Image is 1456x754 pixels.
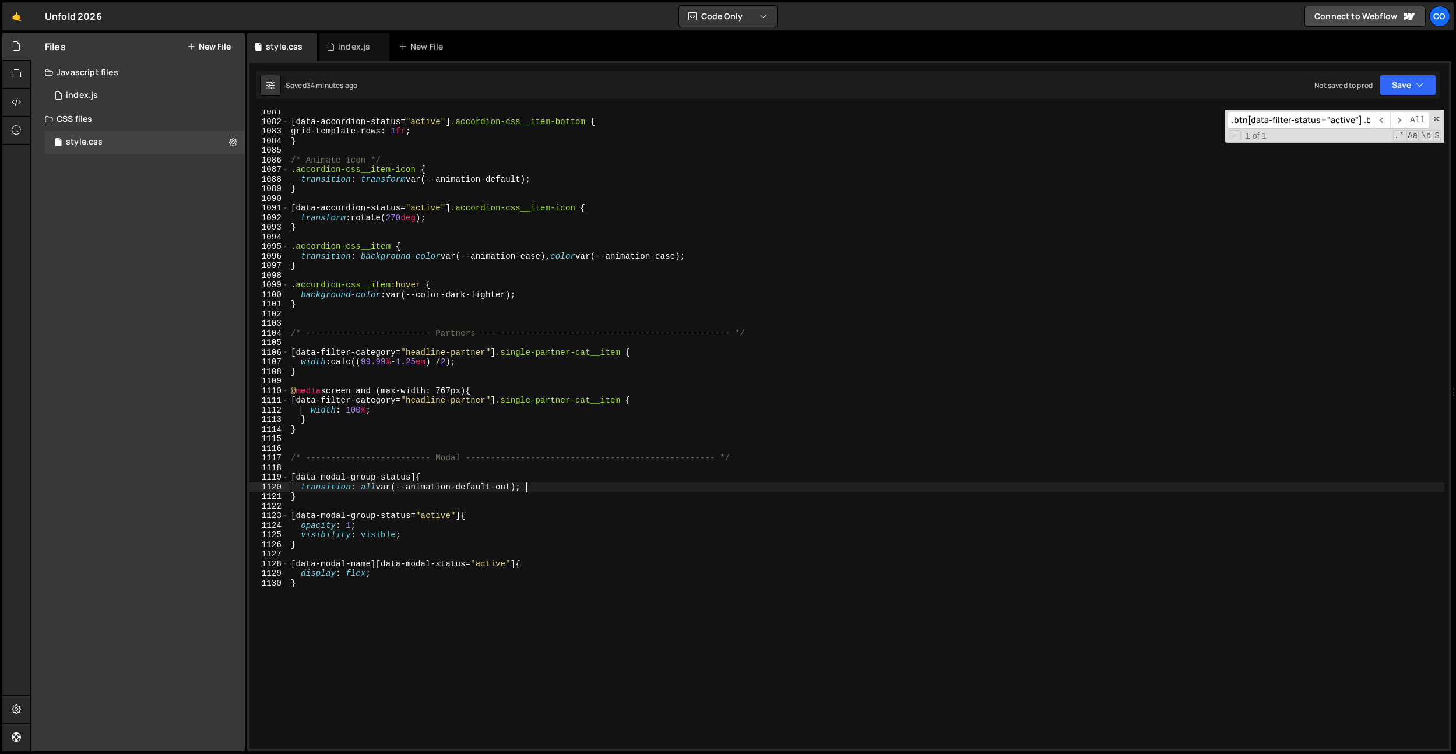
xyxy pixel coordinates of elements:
[1433,130,1441,142] span: Search In Selection
[249,425,289,435] div: 1114
[2,2,31,30] a: 🤙
[249,175,289,185] div: 1088
[249,213,289,223] div: 1092
[249,540,289,550] div: 1126
[307,80,357,90] div: 34 minutes ago
[1380,75,1436,96] button: Save
[249,329,289,339] div: 1104
[31,61,245,84] div: Javascript files
[249,530,289,540] div: 1125
[249,126,289,136] div: 1083
[1241,131,1271,141] span: 1 of 1
[249,319,289,329] div: 1103
[66,137,103,147] div: style.css
[249,463,289,473] div: 1118
[249,146,289,156] div: 1085
[249,136,289,146] div: 1084
[249,376,289,386] div: 1109
[1228,112,1374,129] input: Search for
[249,434,289,444] div: 1115
[1314,80,1373,90] div: Not saved to prod
[1393,130,1405,142] span: RegExp Search
[31,107,245,131] div: CSS files
[249,184,289,194] div: 1089
[249,386,289,396] div: 1110
[249,252,289,262] div: 1096
[249,406,289,415] div: 1112
[249,444,289,454] div: 1116
[249,232,289,242] div: 1094
[1406,112,1429,129] span: Alt-Enter
[66,90,98,101] div: index.js
[249,492,289,502] div: 1121
[187,42,231,51] button: New File
[249,453,289,463] div: 1117
[1304,6,1426,27] a: Connect to Webflow
[249,502,289,512] div: 1122
[1229,130,1241,141] span: Toggle Replace mode
[249,290,289,300] div: 1100
[249,223,289,232] div: 1093
[249,261,289,271] div: 1097
[399,41,448,52] div: New File
[249,521,289,531] div: 1124
[249,579,289,589] div: 1130
[249,309,289,319] div: 1102
[45,40,66,53] h2: Files
[249,473,289,482] div: 1119
[1390,112,1406,129] span: ​
[1374,112,1390,129] span: ​
[249,348,289,358] div: 1106
[249,482,289,492] div: 1120
[249,194,289,204] div: 1090
[266,41,303,52] div: style.css
[249,242,289,252] div: 1095
[249,338,289,348] div: 1105
[249,559,289,569] div: 1128
[1429,6,1450,27] a: Co
[249,396,289,406] div: 1111
[249,271,289,281] div: 1098
[249,569,289,579] div: 1129
[1406,130,1419,142] span: CaseSensitive Search
[1420,130,1432,142] span: Whole Word Search
[249,203,289,213] div: 1091
[249,300,289,309] div: 1101
[45,84,245,107] div: 17293/47924.js
[249,107,289,117] div: 1081
[249,280,289,290] div: 1099
[679,6,777,27] button: Code Only
[45,9,102,23] div: Unfold 2026
[249,415,289,425] div: 1113
[249,165,289,175] div: 1087
[249,156,289,165] div: 1086
[249,549,289,559] div: 1127
[249,117,289,127] div: 1082
[249,511,289,521] div: 1123
[249,357,289,367] div: 1107
[249,367,289,377] div: 1108
[338,41,370,52] div: index.js
[286,80,357,90] div: Saved
[45,131,245,154] div: 17293/47925.css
